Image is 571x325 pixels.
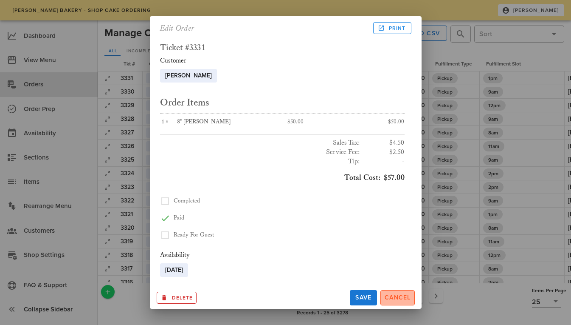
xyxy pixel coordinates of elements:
[160,96,405,110] h2: Order Items
[174,197,200,205] span: Completed
[364,157,405,166] h3: -
[160,294,193,302] span: Delete
[364,138,405,148] h3: $4.50
[350,290,377,305] button: Save
[160,138,360,148] h3: Sales Tax:
[160,56,405,66] div: Customer
[160,251,405,260] div: Availability
[160,148,360,157] h3: Service Fee:
[379,24,405,32] span: Print
[384,294,411,301] span: Cancel
[165,69,212,83] span: [PERSON_NAME]
[160,43,405,53] h2: Ticket #3331
[373,22,411,34] a: Print
[157,292,197,304] button: Archive this Record?
[343,114,405,131] div: $50.00
[353,294,374,301] span: Save
[177,119,277,126] div: 8" [PERSON_NAME]
[160,21,195,35] h2: Edit Order
[174,214,184,222] span: Paid
[174,231,214,239] span: Ready For Guest
[282,114,343,131] div: $50.00
[160,157,360,166] h3: Tip:
[160,173,405,182] h3: $57.00
[160,119,177,126] div: ×
[380,290,415,305] button: Cancel
[165,263,183,277] span: [DATE]
[160,118,166,125] span: 1
[364,148,405,157] h3: $2.50
[344,173,380,182] span: Total Cost:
